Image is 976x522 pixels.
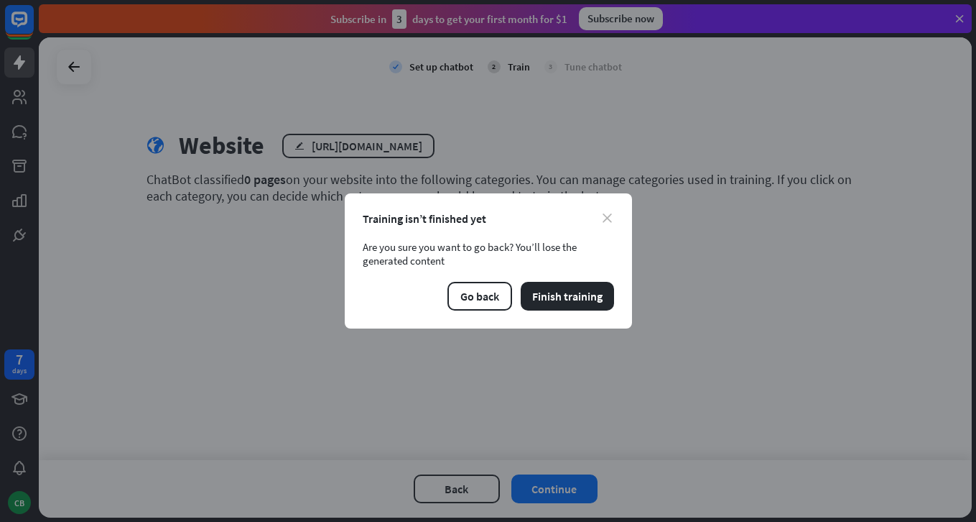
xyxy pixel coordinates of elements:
button: Open LiveChat chat widget [11,6,55,49]
div: Are you sure you want to go back? You’ll lose the generated content [363,240,614,267]
div: Training isn’t finished yet [363,211,614,226]
button: Go back [447,282,512,311]
button: Finish training [521,282,614,311]
i: close [603,214,612,223]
